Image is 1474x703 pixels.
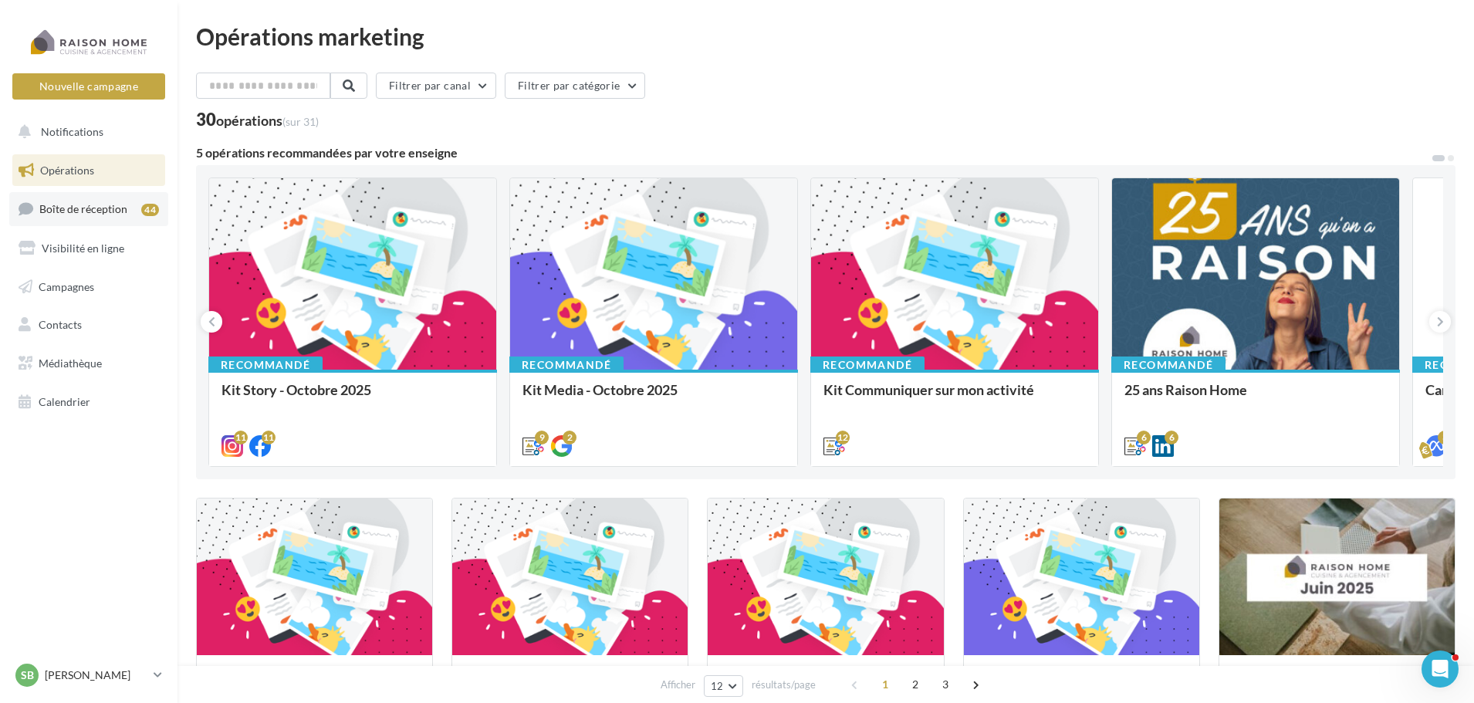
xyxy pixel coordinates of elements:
[9,309,168,341] a: Contacts
[1124,382,1387,413] div: 25 ans Raison Home
[9,271,168,303] a: Campagnes
[903,672,928,697] span: 2
[563,431,576,444] div: 2
[141,204,159,216] div: 44
[376,73,496,99] button: Filtrer par canal
[39,357,102,370] span: Médiathèque
[196,25,1455,48] div: Opérations marketing
[9,116,162,148] button: Notifications
[535,431,549,444] div: 9
[752,678,816,692] span: résultats/page
[196,111,319,128] div: 30
[40,164,94,177] span: Opérations
[661,678,695,692] span: Afficher
[208,357,323,373] div: Recommandé
[1111,357,1226,373] div: Recommandé
[9,232,168,265] a: Visibilité en ligne
[873,672,898,697] span: 1
[39,279,94,292] span: Campagnes
[1137,431,1151,444] div: 6
[836,431,850,444] div: 12
[1165,431,1178,444] div: 6
[505,73,645,99] button: Filtrer par catégorie
[711,680,724,692] span: 12
[196,147,1431,159] div: 5 opérations recommandées par votre enseigne
[522,382,785,413] div: Kit Media - Octobre 2025
[1422,651,1459,688] iframe: Intercom live chat
[12,73,165,100] button: Nouvelle campagne
[41,125,103,138] span: Notifications
[704,675,743,697] button: 12
[39,395,90,408] span: Calendrier
[933,672,958,697] span: 3
[39,202,127,215] span: Boîte de réception
[810,357,925,373] div: Recommandé
[216,113,319,127] div: opérations
[221,382,484,413] div: Kit Story - Octobre 2025
[9,192,168,225] a: Boîte de réception44
[9,347,168,380] a: Médiathèque
[823,382,1086,413] div: Kit Communiquer sur mon activité
[12,661,165,690] a: Sb [PERSON_NAME]
[1438,431,1452,444] div: 3
[262,431,276,444] div: 11
[42,242,124,255] span: Visibilité en ligne
[45,668,147,683] p: [PERSON_NAME]
[9,386,168,418] a: Calendrier
[234,431,248,444] div: 11
[282,115,319,128] span: (sur 31)
[9,154,168,187] a: Opérations
[21,668,34,683] span: Sb
[39,318,82,331] span: Contacts
[509,357,624,373] div: Recommandé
